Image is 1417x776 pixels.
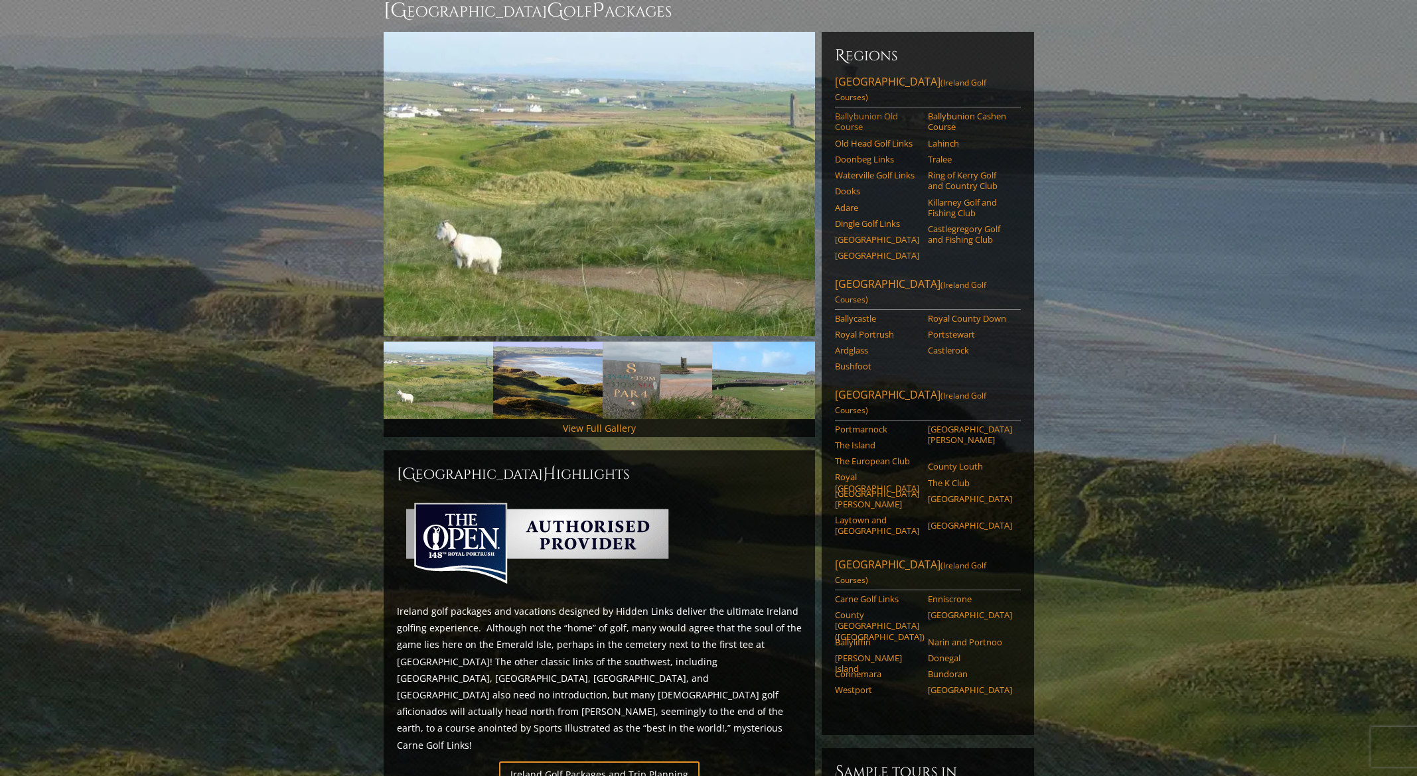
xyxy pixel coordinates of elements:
[928,345,1012,356] a: Castlerock
[928,637,1012,647] a: Narin and Portnoo
[835,424,919,434] a: Portmarnock
[835,472,919,493] a: Royal [GEOGRAPHIC_DATA]
[835,313,919,324] a: Ballycastle
[835,111,919,133] a: Ballybunion Old Course
[928,154,1012,164] a: Tralee
[928,478,1012,488] a: The K Club
[928,111,1012,133] a: Ballybunion Cashen Course
[835,390,986,416] span: (Ireland Golf Courses)
[835,234,919,245] a: [GEOGRAPHIC_DATA]
[397,603,802,753] p: Ireland golf packages and vacations designed by Hidden Links deliver the ultimate Ireland golfing...
[835,653,919,675] a: [PERSON_NAME] Island
[835,440,919,450] a: The Island
[835,560,986,586] span: (Ireland Golf Courses)
[835,684,919,695] a: Westport
[835,345,919,356] a: Ardglass
[928,329,1012,340] a: Portstewart
[928,594,1012,604] a: Enniscrone
[835,202,919,213] a: Adare
[928,684,1012,695] a: [GEOGRAPHIC_DATA]
[928,669,1012,679] a: Bundoran
[835,218,919,229] a: Dingle Golf Links
[835,669,919,679] a: Connemara
[835,250,919,261] a: [GEOGRAPHIC_DATA]
[835,186,919,196] a: Dooks
[928,610,1012,620] a: [GEOGRAPHIC_DATA]
[835,637,919,647] a: Ballyliffin
[543,464,556,485] span: H
[928,520,1012,531] a: [GEOGRAPHIC_DATA]
[835,387,1021,420] a: [GEOGRAPHIC_DATA](Ireland Golf Courses)
[928,170,1012,192] a: Ring of Kerry Golf and Country Club
[835,45,1021,66] h6: Regions
[835,594,919,604] a: Carne Golf Links
[835,557,1021,590] a: [GEOGRAPHIC_DATA](Ireland Golf Courses)
[835,277,1021,310] a: [GEOGRAPHIC_DATA](Ireland Golf Courses)
[928,461,1012,472] a: County Louth
[928,313,1012,324] a: Royal County Down
[835,515,919,537] a: Laytown and [GEOGRAPHIC_DATA]
[928,424,1012,446] a: [GEOGRAPHIC_DATA][PERSON_NAME]
[835,279,986,305] span: (Ireland Golf Courses)
[835,154,919,164] a: Doonbeg Links
[835,170,919,180] a: Waterville Golf Links
[928,138,1012,149] a: Lahinch
[928,197,1012,219] a: Killarney Golf and Fishing Club
[835,138,919,149] a: Old Head Golf Links
[835,488,919,510] a: [GEOGRAPHIC_DATA][PERSON_NAME]
[397,464,802,485] h2: [GEOGRAPHIC_DATA] ighlights
[835,456,919,466] a: The European Club
[928,224,1012,245] a: Castlegregory Golf and Fishing Club
[835,361,919,371] a: Bushfoot
[835,610,919,642] a: County [GEOGRAPHIC_DATA] ([GEOGRAPHIC_DATA])
[563,422,636,434] a: View Full Gallery
[928,493,1012,504] a: [GEOGRAPHIC_DATA]
[835,74,1021,107] a: [GEOGRAPHIC_DATA](Ireland Golf Courses)
[928,653,1012,663] a: Donegal
[835,77,986,103] span: (Ireland Golf Courses)
[835,329,919,340] a: Royal Portrush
